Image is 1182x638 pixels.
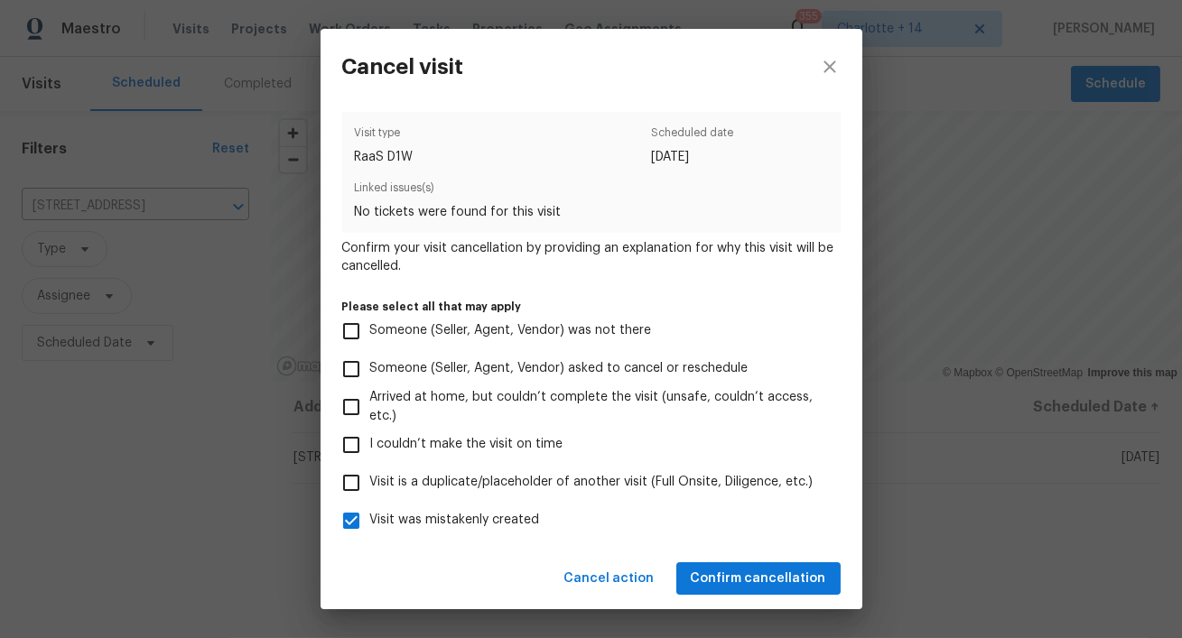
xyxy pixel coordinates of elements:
[370,321,652,340] span: Someone (Seller, Agent, Vendor) was not there
[691,568,826,590] span: Confirm cancellation
[354,124,413,148] span: Visit type
[354,148,413,166] span: RaaS D1W
[370,388,826,426] span: Arrived at home, but couldn’t complete the visit (unsafe, couldn’t access, etc.)
[676,562,841,596] button: Confirm cancellation
[651,124,733,148] span: Scheduled date
[342,239,841,275] span: Confirm your visit cancellation by providing an explanation for why this visit will be cancelled.
[370,473,814,492] span: Visit is a duplicate/placeholder of another visit (Full Onsite, Diligence, etc.)
[354,203,829,221] span: No tickets were found for this visit
[564,568,655,590] span: Cancel action
[370,435,563,454] span: I couldn’t make the visit on time
[342,301,841,312] label: Please select all that may apply
[354,179,829,203] span: Linked issues(s)
[370,511,540,530] span: Visit was mistakenly created
[651,148,733,166] span: [DATE]
[557,562,662,596] button: Cancel action
[797,29,862,105] button: close
[370,359,749,378] span: Someone (Seller, Agent, Vendor) asked to cancel or reschedule
[342,54,464,79] h3: Cancel visit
